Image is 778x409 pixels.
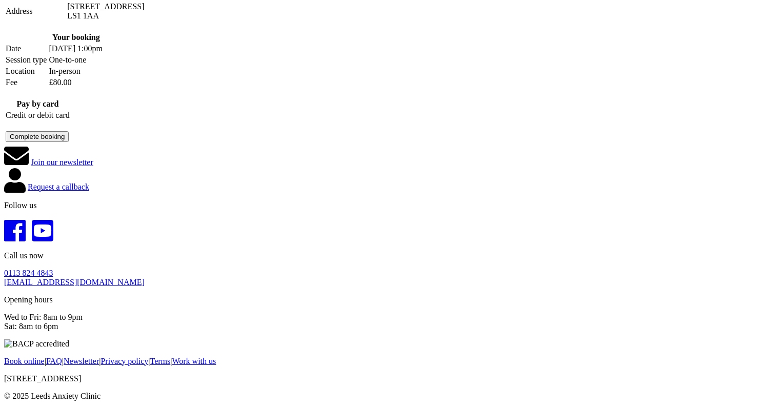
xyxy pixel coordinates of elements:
a: [EMAIL_ADDRESS][DOMAIN_NAME] [4,278,145,287]
p: [STREET_ADDRESS] [4,374,774,383]
th: Your booking [5,32,147,43]
a: Privacy policy [101,357,148,365]
label: Credit or debit card [6,111,70,119]
td: Address [5,2,66,21]
td: £80.00 [48,77,147,88]
th: Pay by card [5,99,70,109]
a: FAQ [46,357,62,365]
a: Book online [4,357,45,365]
iframe: Secure card payment input frame [6,120,70,129]
td: In-person [48,66,147,76]
td: One-to-one [48,55,147,65]
p: Call us now [4,251,774,260]
a: Request a callback [28,182,89,191]
p: Wed to Fri: 8am to 9pm Sat: 8am to 6pm [4,313,774,331]
a: Terms [150,357,171,365]
a: Facebook [4,233,26,241]
p: | | | | | [4,357,774,366]
td: [STREET_ADDRESS] LS1 1AA [67,2,208,21]
td: [DATE] 1:00pm [48,44,147,54]
td: Location [5,66,47,76]
p: © 2025 Leeds Anxiety Clinic [4,392,774,401]
i: YouTube [32,218,53,243]
td: Fee [5,77,47,88]
p: Opening hours [4,295,774,304]
a: Work with us [172,357,216,365]
a: YouTube [32,233,53,241]
i: Facebook [4,218,26,243]
button: Complete booking [6,131,69,142]
a: Join our newsletter [31,158,93,167]
td: Session type [5,55,47,65]
img: BACP accredited [4,339,69,349]
a: 0113 824 4843 [4,269,53,277]
td: Date [5,44,47,54]
a: Newsletter [64,357,99,365]
p: Follow us [4,201,774,210]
